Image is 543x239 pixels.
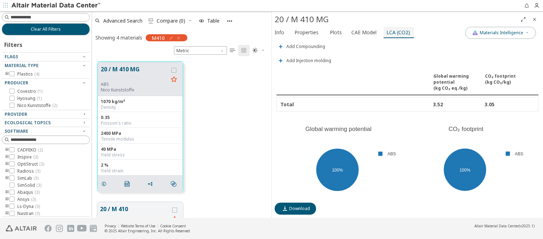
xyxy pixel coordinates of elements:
span: Advanced Search [103,18,142,23]
span: Flags [5,54,18,60]
i:  [241,48,247,53]
div: 1070 kg/m³ [101,99,180,104]
i:  [230,48,235,53]
button: Add Injection molding [275,54,334,68]
span: OptiStruct [17,161,44,167]
button: Material Type [2,61,90,70]
span: Materials Intelligence [480,30,523,36]
button: Flags [2,53,90,61]
span: SimLab [17,175,39,181]
i: toogle group [5,154,10,160]
div: Filters [2,35,26,52]
button: Tile View [238,45,250,56]
i: toogle group [5,190,10,195]
span: Add Injection molding [286,59,331,63]
div: 0.35 [101,115,180,120]
span: ( 1 ) [37,95,42,101]
span: Clear All Filters [31,26,61,32]
button: Software [2,127,90,136]
span: SimSolid [17,183,41,188]
i: toogle group [5,204,10,209]
i:  [171,181,176,187]
a: Cookie Consent [160,223,186,228]
div: 2 % [101,162,180,168]
img: Altair Engineering [6,225,37,232]
div: Yield stress [101,152,180,158]
button: 20 / M 410 MG [101,65,168,82]
i: toogle group [5,168,10,174]
button: Share [144,177,159,191]
span: Producer [5,80,28,86]
button: Provider [2,110,90,119]
span: Abaqus [17,190,40,195]
i:  [124,181,130,187]
span: Software [5,128,28,134]
button: Producer [2,79,90,87]
span: Hyosung [17,96,42,101]
div: 3.52 [433,101,483,108]
span: ( 3 ) [35,210,40,216]
span: Provider [5,111,27,117]
span: Nico Kunststoffe [17,103,57,108]
div: Tensile modulus [101,136,180,142]
span: ( 2 ) [52,102,57,108]
span: ( 3 ) [35,168,40,174]
span: Plots [330,27,342,38]
span: ( 4 ) [34,71,39,77]
i: toogle group [5,211,10,216]
div: Showing 4 materials [95,34,142,41]
span: Inspire [17,154,38,160]
span: Ansys [17,197,36,202]
div: Unit System [174,46,227,55]
p: Nico Kunststoffe [101,87,168,93]
span: Info [275,27,284,38]
span: Properties [294,27,319,38]
i: toogle group [5,71,10,77]
div: Density [101,104,180,110]
button: 20 / M 410 [100,205,169,221]
div: ABS [101,82,168,87]
a: Website Terms of Use [121,223,155,228]
i:  [148,18,154,24]
i:  [252,48,258,53]
div: Total [280,101,380,108]
span: Altair Material Data Center [474,223,519,228]
a: Privacy [105,223,116,228]
span: Ls-Dyna [17,204,40,209]
span: Add Compounding [286,44,325,49]
div: Yield strain [101,168,180,174]
div: CO₂ footprint ( kg CO₂/kg ) [485,73,535,91]
span: ( 3 ) [36,182,41,188]
button: Download [275,203,316,215]
div: 3.05 [485,101,535,108]
button: Ecological Topics [2,119,90,127]
button: Favorite [169,214,180,225]
span: CAE Model [351,27,376,38]
span: ( 1 ) [37,88,42,94]
span: Download [289,206,310,211]
div: grid [92,56,271,218]
img: Altair Material Data Center [11,2,101,9]
div: © 2025 Altair Engineering, Inc. All Rights Reserved. [105,228,191,233]
span: ( 3 ) [35,203,40,209]
div: 40 MPa [101,147,180,152]
span: ( 3 ) [39,161,44,167]
i: toogle group [5,161,10,167]
button: Close [529,14,540,25]
span: Compare (0) [157,18,185,23]
button: Add Compounding [275,40,328,54]
div: 2400 MPa [101,131,180,136]
button: PDF Download [121,177,136,191]
span: Plastics [17,71,39,77]
span: Table [207,18,220,23]
button: Full Screen [518,14,529,25]
button: AI CopilotMaterials Intelligence [465,27,536,39]
span: ( 3 ) [31,196,36,202]
button: Favorite [168,74,180,85]
div: 20 / M 410 MG [275,14,518,25]
span: Covestro [17,89,42,94]
button: Details [98,177,113,191]
span: ( 2 ) [38,147,43,153]
span: ( 3 ) [35,189,40,195]
button: Similar search [168,177,182,191]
